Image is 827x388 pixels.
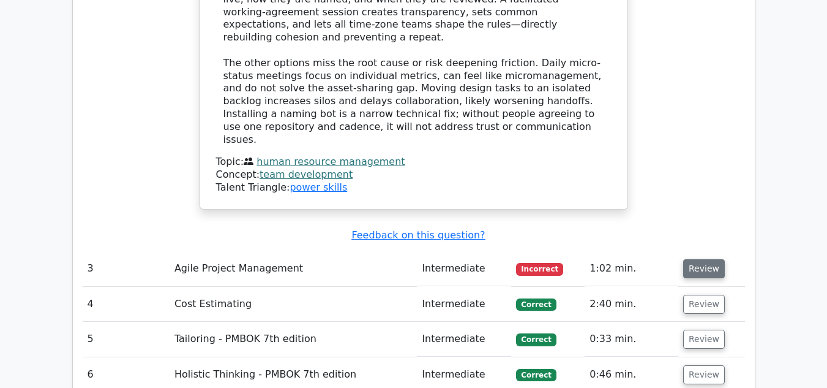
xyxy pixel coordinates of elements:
span: Incorrect [516,263,563,275]
a: Feedback on this question? [351,229,485,241]
td: 0:33 min. [585,322,678,357]
td: 1:02 min. [585,251,678,286]
td: 2:40 min. [585,287,678,322]
button: Review [683,330,725,349]
td: 5 [83,322,170,357]
button: Review [683,259,725,278]
a: human resource management [256,156,405,167]
div: Concept: [216,169,612,181]
button: Review [683,295,725,314]
a: team development [260,169,353,180]
td: 3 [83,251,170,286]
td: Intermediate [417,322,511,357]
span: Correct [516,299,556,311]
a: power skills [290,181,347,193]
td: Agile Project Management [170,251,417,286]
td: Intermediate [417,251,511,286]
div: Talent Triangle: [216,156,612,194]
td: 4 [83,287,170,322]
span: Correct [516,369,556,381]
button: Review [683,365,725,384]
td: Intermediate [417,287,511,322]
div: Topic: [216,156,612,169]
td: Tailoring - PMBOK 7th edition [170,322,417,357]
span: Correct [516,333,556,346]
td: Cost Estimating [170,287,417,322]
